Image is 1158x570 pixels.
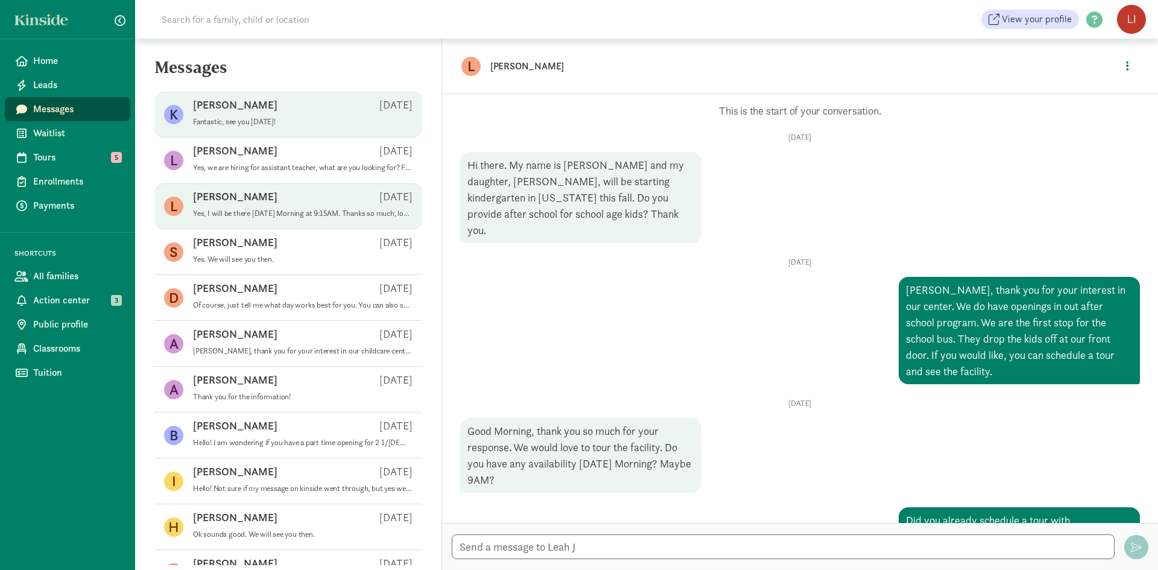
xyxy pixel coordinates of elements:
[193,255,413,264] p: Yes. We will see you then.
[5,121,130,145] a: Waitlist
[193,327,277,341] p: [PERSON_NAME]
[379,189,413,204] p: [DATE]
[193,98,277,112] p: [PERSON_NAME]
[5,97,130,121] a: Messages
[164,334,183,353] figure: A
[164,380,183,399] figure: A
[460,418,701,493] div: Good Morning, thank you so much for your response. We would love to tour the facility. Do you hav...
[164,426,183,445] figure: B
[33,78,121,92] span: Leads
[193,346,413,356] p: [PERSON_NAME], thank you for your interest in our childcare center. We do have room in our after ...
[193,510,277,525] p: [PERSON_NAME]
[33,150,121,165] span: Tours
[193,438,413,448] p: Hello! I am wondering if you have a part time opening for 2 1/[DEMOGRAPHIC_DATA]? We are looking ...
[164,472,183,491] figure: I
[460,104,1140,118] p: This is the start of your conversation.
[164,288,183,308] figure: D
[193,117,413,127] p: Fantastic, see you [DATE]!
[460,133,1140,142] p: [DATE]
[111,295,122,306] span: 3
[193,144,277,158] p: [PERSON_NAME]
[899,507,1140,549] div: Did you already schedule a tour with [PERSON_NAME]?. If not would 9:30 work.
[379,373,413,387] p: [DATE]
[1098,512,1158,570] iframe: Chat Widget
[33,317,121,332] span: Public profile
[460,152,701,243] div: Hi there. My name is [PERSON_NAME] and my daughter, [PERSON_NAME], will be starting kindergarten ...
[193,235,277,250] p: [PERSON_NAME]
[379,235,413,250] p: [DATE]
[193,163,413,173] p: Yes, we are hiring for assistant teacher, what are you looking for? Feel free to send me your res...
[5,337,130,361] a: Classrooms
[164,151,183,170] figure: L
[5,264,130,288] a: All families
[490,58,870,75] p: [PERSON_NAME]
[461,57,481,76] figure: L
[193,392,413,402] p: Thank you for the information!
[193,209,413,218] p: Yes, I will be there [DATE] Morning at 9:15AM. Thanks so much, looking forward to it!
[33,366,121,380] span: Tuition
[193,530,413,539] p: Ok sounds good. We will see you then.
[379,98,413,112] p: [DATE]
[5,194,130,218] a: Payments
[460,399,1140,408] p: [DATE]
[111,152,122,163] span: 5
[379,281,413,296] p: [DATE]
[5,49,130,73] a: Home
[193,419,277,433] p: [PERSON_NAME]
[5,312,130,337] a: Public profile
[164,518,183,537] figure: H
[33,269,121,283] span: All families
[5,145,130,169] a: Tours 5
[379,510,413,525] p: [DATE]
[379,464,413,479] p: [DATE]
[193,189,277,204] p: [PERSON_NAME]
[193,464,277,479] p: [PERSON_NAME]
[5,288,130,312] a: Action center 3
[154,7,493,31] input: Search for a family, child or location
[33,341,121,356] span: Classrooms
[379,419,413,433] p: [DATE]
[981,10,1079,29] a: View your profile
[193,373,277,387] p: [PERSON_NAME]
[899,277,1140,384] div: [PERSON_NAME], thank you for your interest in our center. We do have openings in out after school...
[379,144,413,158] p: [DATE]
[164,105,183,124] figure: K
[33,102,121,116] span: Messages
[164,197,183,216] figure: L
[33,126,121,141] span: Waitlist
[33,54,121,68] span: Home
[193,484,413,493] p: Hello! Not sure if my message on kinside went through, but yes we'd love to come tour the facilit...
[460,258,1140,267] p: [DATE]
[164,242,183,262] figure: S
[5,73,130,97] a: Leads
[33,174,121,189] span: Enrollments
[1002,12,1072,27] span: View your profile
[379,327,413,341] p: [DATE]
[33,293,121,308] span: Action center
[5,361,130,385] a: Tuition
[135,58,441,87] h5: Messages
[193,300,413,310] p: Of course, just tell me what day works best for you. You can also schedule the tour on our websit...
[5,169,130,194] a: Enrollments
[33,198,121,213] span: Payments
[193,281,277,296] p: [PERSON_NAME]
